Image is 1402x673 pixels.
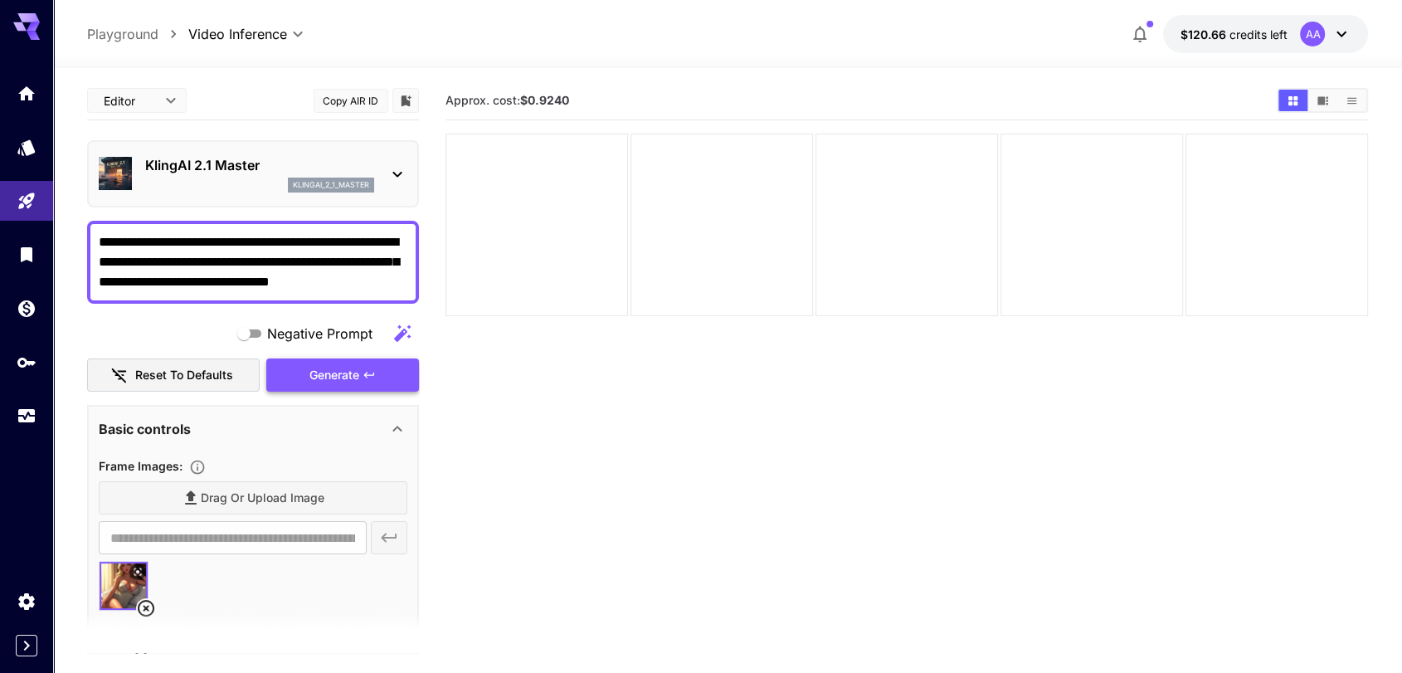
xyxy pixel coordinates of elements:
button: Expand sidebar [16,635,37,656]
p: klingai_2_1_master [293,179,369,191]
span: Editor [104,92,155,110]
p: Basic controls [99,419,191,439]
span: Negative Prompt [267,324,372,344]
div: API Keys [17,352,37,373]
a: Playground [87,24,158,44]
span: Generate [309,365,359,386]
span: Frame Images : [99,459,183,473]
div: Basic controls [99,409,407,449]
button: Generate [266,358,419,393]
div: Show media in grid viewShow media in video viewShow media in list view [1277,88,1368,113]
div: Library [17,244,37,265]
div: Playground [17,185,37,206]
span: Video Inference [188,24,287,44]
button: Show media in grid view [1278,90,1307,111]
b: $0.9240 [520,93,569,107]
p: KlingAI 2.1 Master [145,155,374,175]
button: Copy AIR ID [314,89,388,113]
div: Settings [17,591,37,612]
div: Models [17,137,37,158]
div: $120.6576 [1180,26,1287,43]
button: Upload frame images. [183,459,212,475]
nav: breadcrumb [87,24,188,44]
div: KlingAI 2.1 Masterklingai_2_1_master [99,149,407,199]
div: Wallet [17,293,37,314]
button: Show media in list view [1337,90,1366,111]
div: AA [1300,22,1325,46]
button: Reset to defaults [87,358,260,393]
button: Show media in video view [1308,90,1337,111]
span: Approx. cost: [445,93,569,107]
button: $120.6576AA [1163,15,1368,53]
div: Home [17,83,37,104]
span: $120.66 [1180,27,1229,41]
button: Add to library [398,90,413,110]
div: Usage [17,406,37,427]
span: credits left [1229,27,1287,41]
